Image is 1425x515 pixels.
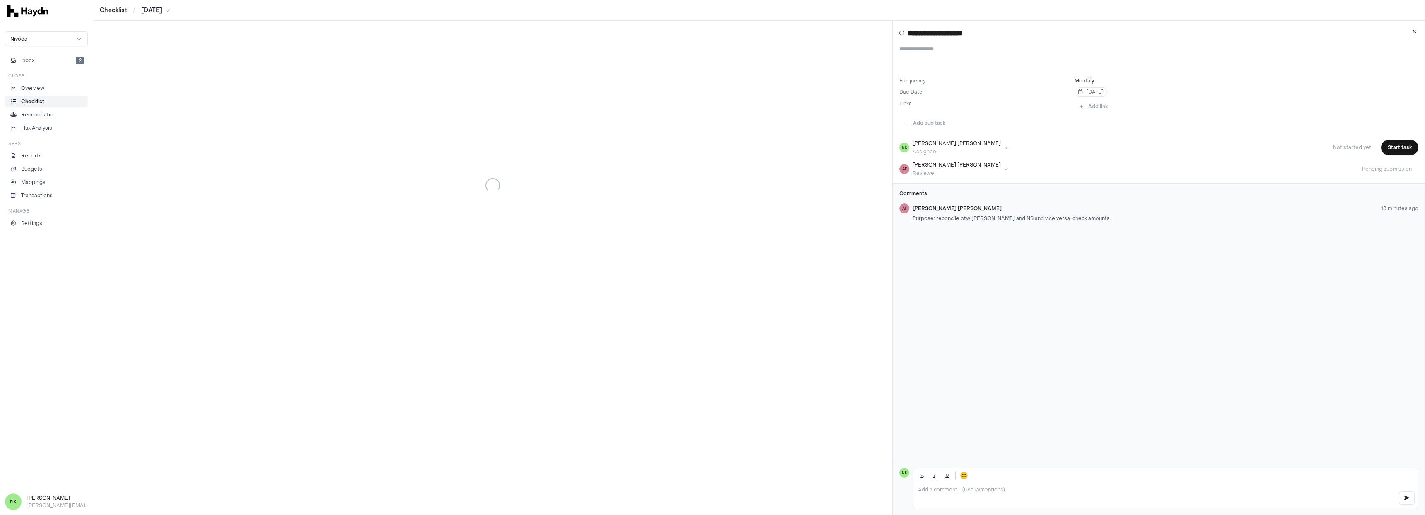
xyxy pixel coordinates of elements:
[5,82,88,94] a: Overview
[929,470,940,481] button: Italic (Ctrl+I)
[131,6,137,14] span: /
[141,6,162,15] span: [DATE]
[27,494,88,502] h3: [PERSON_NAME]
[913,140,1001,147] div: [PERSON_NAME] [PERSON_NAME]
[899,100,912,107] label: Links
[913,215,1418,222] p: Purpose: reconcile btw [PERSON_NAME] and NS and vice versa. check amounts.
[960,471,968,481] span: 😊
[899,116,950,130] button: Add sub task
[5,109,88,121] a: Reconciliation
[7,5,48,17] img: svg+xml,%3c
[27,502,88,509] p: [PERSON_NAME][EMAIL_ADDRESS][DOMAIN_NAME]
[913,162,1001,168] div: [PERSON_NAME] [PERSON_NAME]
[5,177,88,188] a: Mappings
[5,55,88,66] button: Inbox2
[913,148,1001,155] div: Assignee
[1078,89,1104,95] span: [DATE]
[21,98,44,105] p: Checklist
[899,140,1008,155] button: NK[PERSON_NAME] [PERSON_NAME]Assignee
[899,162,1008,177] button: AF[PERSON_NAME] [PERSON_NAME]Reviewer
[21,152,42,160] p: Reports
[21,124,52,132] p: Flux Analysis
[899,77,1071,84] label: Frequency
[913,205,1002,212] span: [PERSON_NAME] [PERSON_NAME]
[21,165,42,173] p: Budgets
[21,85,44,92] p: Overview
[1075,100,1113,113] button: Add link
[21,57,34,64] span: Inbox
[899,143,909,152] span: NK
[21,179,46,186] p: Mappings
[1075,87,1107,97] button: [DATE]
[141,6,170,15] button: [DATE]
[21,220,42,227] p: Settings
[958,470,970,481] button: 😊
[8,73,24,79] h3: Close
[21,192,53,199] p: Transactions
[913,170,1001,177] div: Reviewer
[941,470,953,481] button: Underline (Ctrl+U)
[899,89,1071,95] label: Due Date
[5,96,88,107] a: Checklist
[21,111,56,118] p: Reconciliation
[1355,166,1418,172] span: Pending submission
[899,190,1418,197] h3: Comments
[1326,144,1378,151] span: Not started yet
[8,208,29,214] h3: Manage
[1075,77,1094,84] button: Monthly
[5,218,88,229] a: Settings
[1381,140,1418,155] button: Start task
[1381,205,1418,212] span: 18 minutes ago
[5,163,88,175] a: Budgets
[76,57,84,64] span: 2
[899,164,909,174] span: AF
[5,493,22,510] span: NK
[100,6,170,15] nav: breadcrumb
[100,6,127,15] a: Checklist
[899,203,909,213] span: AF
[5,150,88,162] a: Reports
[5,122,88,134] a: Flux Analysis
[8,140,21,147] h3: Apps
[899,468,909,478] span: NK
[5,190,88,201] a: Transactions
[916,470,928,481] button: Bold (Ctrl+B)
